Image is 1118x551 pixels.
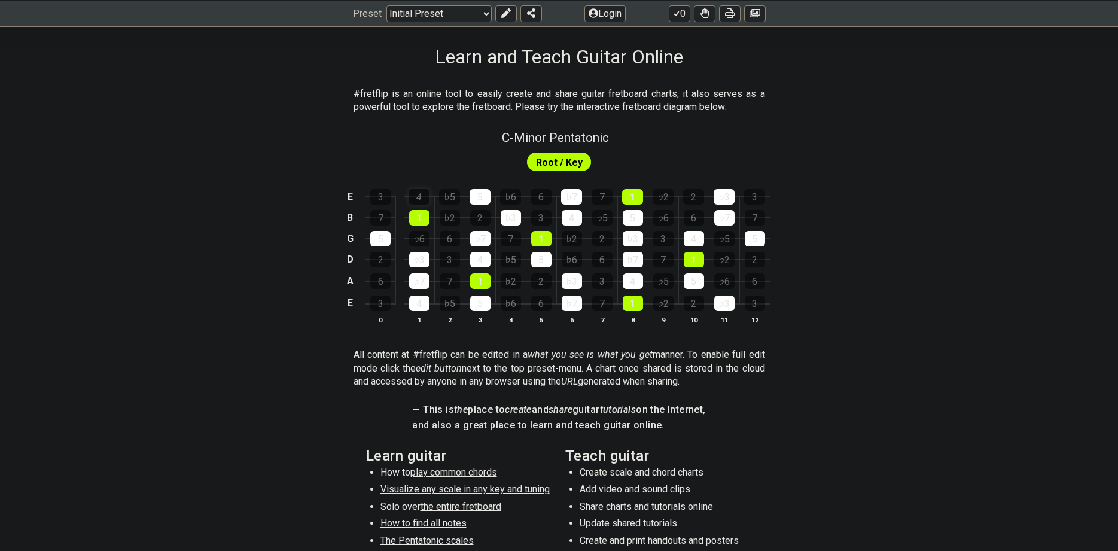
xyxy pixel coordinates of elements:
div: ♭5 [653,273,674,289]
div: ♭5 [714,231,735,246]
div: 1 [409,210,429,226]
em: the [454,404,468,415]
th: 0 [365,313,396,326]
div: 7 [440,273,460,289]
button: Edit Preset [495,5,517,22]
div: 7 [592,296,613,311]
li: Create and print handouts and posters [580,534,750,551]
div: 2 [531,273,552,289]
td: B [343,207,357,228]
th: 12 [739,313,770,326]
div: ♭6 [500,189,521,205]
div: 2 [684,296,704,311]
div: ♭5 [439,189,460,205]
div: 1 [470,273,491,289]
div: 6 [684,210,704,226]
button: Share Preset [520,5,542,22]
div: 3 [370,296,391,311]
td: A [343,270,357,292]
th: 5 [526,313,556,326]
em: edit button [416,363,462,374]
h4: and also a great place to learn and teach guitar online. [412,419,705,432]
div: ♭6 [562,252,582,267]
div: 2 [745,252,765,267]
div: 5 [470,296,491,311]
div: 7 [370,210,391,226]
p: #fretflip is an online tool to easily create and share guitar fretboard charts, it also serves as... [354,87,765,114]
button: 0 [669,5,690,22]
span: Visualize any scale in any key and tuning [380,483,550,495]
th: 8 [617,313,648,326]
th: 1 [404,313,434,326]
th: 7 [587,313,617,326]
div: 1 [531,231,552,246]
span: First enable full edit mode to edit [536,154,583,171]
div: ♭3 [714,296,735,311]
div: 4 [409,296,429,311]
div: ♭2 [440,210,460,226]
td: E [343,292,357,315]
div: 3 [745,296,765,311]
h1: Learn and Teach Guitar Online [435,45,683,68]
div: ♭7 [623,252,643,267]
div: ♭7 [561,189,582,205]
th: 6 [556,313,587,326]
button: Login [584,5,626,22]
div: ♭7 [409,273,429,289]
li: Create scale and chord charts [580,466,750,483]
div: 1 [684,252,704,267]
div: 3 [744,189,765,205]
em: create [505,404,531,415]
li: Share charts and tutorials online [580,500,750,517]
button: Print [719,5,741,22]
div: 5 [470,189,491,205]
div: 1 [623,296,643,311]
div: 2 [470,210,491,226]
div: ♭6 [653,210,674,226]
td: D [343,249,357,270]
div: 4 [623,273,643,289]
span: The Pentatonic scales [380,535,474,546]
li: Update shared tutorials [580,517,750,534]
h4: — This is place to and guitar on the Internet, [412,403,705,416]
div: 3 [440,252,460,267]
div: 4 [684,231,704,246]
div: 4 [470,252,491,267]
li: Solo over [380,500,551,517]
div: ♭2 [501,273,521,289]
th: 2 [434,313,465,326]
div: 4 [562,210,582,226]
div: 6 [531,189,552,205]
span: Preset [353,8,382,19]
div: ♭3 [409,252,429,267]
em: URL [561,376,578,387]
th: 3 [465,313,495,326]
button: Toggle Dexterity for all fretkits [694,5,715,22]
em: share [549,404,572,415]
th: 11 [709,313,739,326]
td: E [343,186,357,207]
div: 2 [592,231,613,246]
div: ♭3 [623,231,643,246]
div: ♭5 [440,296,460,311]
div: 2 [683,189,704,205]
div: ♭6 [714,273,735,289]
div: 6 [531,296,552,311]
div: ♭6 [409,231,429,246]
div: 5 [531,252,552,267]
div: ♭7 [714,210,735,226]
div: 5 [370,231,391,246]
div: ♭2 [562,231,582,246]
th: 9 [648,313,678,326]
div: 6 [440,231,460,246]
div: 4 [409,189,429,205]
li: How to [380,466,551,483]
select: Preset [386,5,492,22]
div: 7 [745,210,765,226]
div: ♭7 [562,296,582,311]
div: 5 [684,273,704,289]
th: 10 [678,313,709,326]
li: Add video and sound clips [580,483,750,500]
div: 6 [745,273,765,289]
th: 4 [495,313,526,326]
